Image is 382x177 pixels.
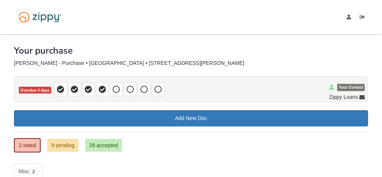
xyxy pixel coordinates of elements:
a: Log out [360,14,368,22]
span: Zippy Loans [329,93,358,101]
a: edit profile [347,14,354,22]
div: [PERSON_NAME] - Purchase • [GEOGRAPHIC_DATA] • [STREET_ADDRESS][PERSON_NAME] [14,60,368,66]
a: 2 owed [14,138,41,152]
a: 9 pending [47,139,79,152]
span: 2 [29,168,38,175]
span: Your Contact [337,84,365,91]
h1: Your purchase [14,46,73,55]
a: Add New Doc [14,110,368,126]
span: Overdue 4 days [19,87,51,94]
a: 28 accepted [85,139,122,152]
img: Logo [14,8,66,26]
